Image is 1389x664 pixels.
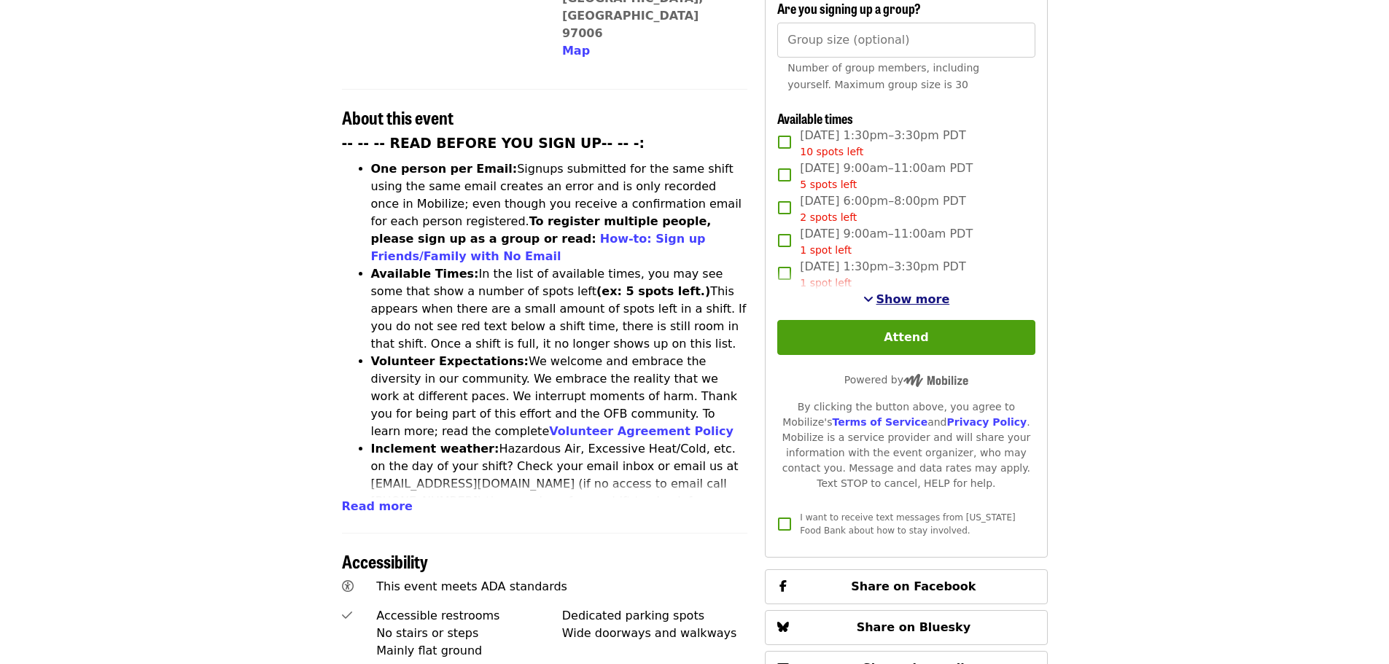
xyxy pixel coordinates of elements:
[800,211,857,223] span: 2 spots left
[376,642,562,660] div: Mainly flat ground
[800,277,852,289] span: 1 spot left
[376,625,562,642] div: No stairs or steps
[376,579,567,593] span: This event meets ADA standards
[371,353,748,440] li: We welcome and embrace the diversity in our community. We embrace the reality that we work at dif...
[371,214,712,246] strong: To register multiple people, please sign up as a group or read:
[342,609,352,622] i: check icon
[777,23,1035,58] input: [object Object]
[562,625,748,642] div: Wide doorways and walkways
[800,127,965,160] span: [DATE] 1:30pm–3:30pm PDT
[777,399,1035,491] div: By clicking the button above, you agree to Mobilize's and . Mobilize is a service provider and wi...
[777,320,1035,355] button: Attend
[562,44,590,58] span: Map
[371,265,748,353] li: In the list of available times, you may see some that show a number of spots left This appears wh...
[765,569,1047,604] button: Share on Facebook
[342,136,645,151] strong: -- -- -- READ BEFORE YOU SIGN UP-- -- -:
[787,62,979,90] span: Number of group members, including yourself. Maximum group size is 30
[342,498,413,515] button: Read more
[800,244,852,256] span: 1 spot left
[342,104,454,130] span: About this event
[876,292,950,306] span: Show more
[549,424,734,438] a: Volunteer Agreement Policy
[832,416,927,428] a: Terms of Service
[562,42,590,60] button: Map
[777,109,853,128] span: Available times
[371,442,499,456] strong: Inclement weather:
[800,160,973,192] span: [DATE] 9:00am–11:00am PDT
[800,512,1015,536] span: I want to receive text messages from [US_STATE] Food Bank about how to stay involved.
[371,354,529,368] strong: Volunteer Expectations:
[376,607,562,625] div: Accessible restrooms
[800,225,973,258] span: [DATE] 9:00am–11:00am PDT
[863,291,950,308] button: See more timeslots
[851,579,976,593] span: Share on Facebook
[371,267,479,281] strong: Available Times:
[371,162,518,176] strong: One person per Email:
[596,284,710,298] strong: (ex: 5 spots left.)
[800,258,965,291] span: [DATE] 1:30pm–3:30pm PDT
[562,607,748,625] div: Dedicated parking spots
[946,416,1027,428] a: Privacy Policy
[765,610,1047,645] button: Share on Bluesky
[342,499,413,513] span: Read more
[342,579,354,593] i: universal-access icon
[857,620,971,634] span: Share on Bluesky
[371,440,748,528] li: Hazardous Air, Excessive Heat/Cold, etc. on the day of your shift? Check your email inbox or emai...
[903,374,968,387] img: Powered by Mobilize
[371,160,748,265] li: Signups submitted for the same shift using the same email creates an error and is only recorded o...
[342,548,428,574] span: Accessibility
[800,146,863,157] span: 10 spots left
[800,179,857,190] span: 5 spots left
[800,192,965,225] span: [DATE] 6:00pm–8:00pm PDT
[844,374,968,386] span: Powered by
[371,232,706,263] a: How-to: Sign up Friends/Family with No Email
